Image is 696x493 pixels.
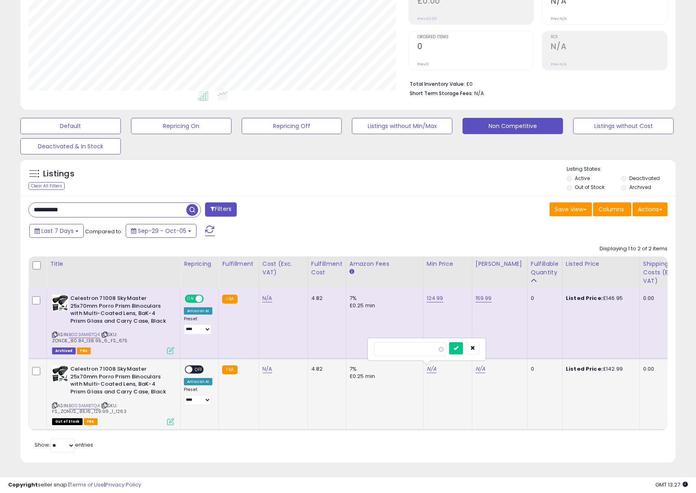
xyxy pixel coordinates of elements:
[311,295,340,302] div: 4.82
[29,224,84,238] button: Last 7 Days
[52,295,174,353] div: ASIN:
[598,205,624,213] span: Columns
[349,365,417,373] div: 7%
[349,268,354,276] small: Amazon Fees.
[629,184,651,191] label: Archived
[52,402,127,415] span: | SKU: FS_ZONUS_85.16_129.99_1_1263
[41,227,74,235] span: Last 7 Days
[69,331,100,338] a: B003AM87Q4
[417,16,437,21] small: Prev: £0.00
[550,202,592,216] button: Save View
[69,402,100,409] a: B003AM87Q4
[184,260,215,268] div: Repricing
[551,42,667,53] h2: N/A
[476,365,485,373] a: N/A
[222,365,237,374] small: FBA
[52,347,76,354] span: Listings that have been deleted from Seller Central
[52,365,68,382] img: 41VF33TIM0L._SL40_.jpg
[311,365,340,373] div: 4.82
[203,295,216,302] span: OFF
[20,138,121,154] button: Deactivated & In Stock
[70,365,169,397] b: Celestron 71008 SkyMaster 25x70mm Porro Prism Binoculars with Multi-Coated Lens, BaK-4 Prism Glas...
[600,245,668,253] div: Displaying 1 to 2 of 2 items
[476,294,492,302] a: 159.99
[463,118,563,134] button: Non Competitive
[417,35,534,39] span: Ordered Items
[633,202,668,216] button: Actions
[551,62,567,67] small: Prev: N/A
[8,481,38,489] strong: Copyright
[35,441,93,449] span: Show: entries
[184,378,212,385] div: Amazon AI
[566,294,603,302] b: Listed Price:
[52,295,68,311] img: 41VF33TIM0L._SL40_.jpg
[52,418,83,425] span: All listings that are currently out of stock and unavailable for purchase on Amazon
[655,481,688,489] span: 2025-10-14 13:27 GMT
[643,260,685,285] div: Shipping Costs (Exc. VAT)
[567,165,676,173] p: Listing States:
[52,331,128,343] span: | SKU: ZONDE_80.84_138.95_6_FS_675
[222,260,255,268] div: Fulfillment
[126,224,196,238] button: Sep-29 - Oct-05
[566,365,633,373] div: £142.99
[427,365,436,373] a: N/A
[262,294,272,302] a: N/A
[417,62,429,67] small: Prev: 0
[262,260,304,277] div: Cost (Exc. VAT)
[410,80,465,87] b: Total Inventory Value:
[70,295,169,327] b: Celestron 71008 SkyMaster 25x70mm Porro Prism Binoculars with Multi-Coated Lens, BaK-4 Prism Glas...
[28,182,65,190] div: Clear All Filters
[575,184,604,191] label: Out of Stock
[52,365,174,424] div: ASIN:
[70,481,104,489] a: Terms of Use
[184,307,212,315] div: Amazon AI
[643,295,682,302] div: 0.00
[222,295,237,304] small: FBA
[566,295,633,302] div: £146.95
[410,90,473,97] b: Short Term Storage Fees:
[192,366,205,373] span: OFF
[84,418,98,425] span: FBA
[531,365,556,373] div: 0
[262,365,272,373] a: N/A
[85,228,122,235] span: Compared to:
[566,365,603,373] b: Listed Price:
[410,78,661,88] li: £0
[77,347,91,354] span: FBA
[349,260,420,268] div: Amazon Fees
[566,260,636,268] div: Listed Price
[8,481,141,489] div: seller snap | |
[349,373,417,380] div: £0.25 min
[311,260,343,277] div: Fulfillment Cost
[349,302,417,309] div: £0.25 min
[573,118,674,134] button: Listings without Cost
[242,118,342,134] button: Repricing Off
[184,316,212,334] div: Preset:
[551,35,667,39] span: ROI
[185,295,196,302] span: ON
[427,294,443,302] a: 124.99
[50,260,177,268] div: Title
[131,118,231,134] button: Repricing On
[184,387,212,405] div: Preset:
[43,168,74,180] h5: Listings
[474,89,484,97] span: N/A
[417,42,534,53] h2: 0
[593,202,631,216] button: Columns
[531,260,559,277] div: Fulfillable Quantity
[476,260,524,268] div: [PERSON_NAME]
[531,295,556,302] div: 0
[551,16,567,21] small: Prev: N/A
[205,202,237,217] button: Filters
[105,481,141,489] a: Privacy Policy
[349,295,417,302] div: 7%
[427,260,469,268] div: Min Price
[575,175,590,182] label: Active
[138,227,186,235] span: Sep-29 - Oct-05
[20,118,121,134] button: Default
[629,175,660,182] label: Deactivated
[352,118,452,134] button: Listings without Min/Max
[643,365,682,373] div: 0.00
